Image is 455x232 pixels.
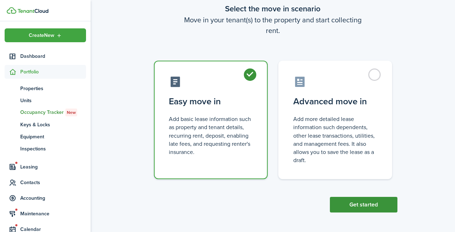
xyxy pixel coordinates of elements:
control-radio-card-title: Easy move in [169,95,253,108]
span: Portfolio [20,68,86,76]
a: Equipment [5,131,86,143]
control-radio-card-description: Add basic lease information such as property and tenant details, recurring rent, deposit, enablin... [169,115,253,156]
button: Open menu [5,28,86,42]
span: Dashboard [20,53,86,60]
a: Occupancy TrackerNew [5,106,86,118]
span: Occupancy Tracker [20,109,86,116]
a: Inspections [5,143,86,155]
span: New [67,109,76,116]
span: Keys & Locks [20,121,86,128]
wizard-step-header-title: Select the move in scenario [149,3,397,15]
button: Get started [330,197,397,212]
a: Dashboard [5,49,86,63]
control-radio-card-title: Advanced move in [293,95,377,108]
span: Equipment [20,133,86,140]
control-radio-card-description: Add more detailed lease information such dependents, other lease transactions, utilities, and man... [293,115,377,164]
span: Units [20,97,86,104]
span: Leasing [20,163,86,171]
span: Contacts [20,179,86,186]
img: TenantCloud [17,9,48,13]
img: TenantCloud [7,7,16,14]
span: Accounting [20,194,86,202]
span: Properties [20,85,86,92]
a: Keys & Locks [5,118,86,131]
a: Units [5,94,86,106]
wizard-step-header-description: Move in your tenant(s) to the property and start collecting rent. [149,15,397,36]
span: Create New [29,33,54,38]
span: Maintenance [20,210,86,217]
span: Inspections [20,145,86,153]
a: Properties [5,82,86,94]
